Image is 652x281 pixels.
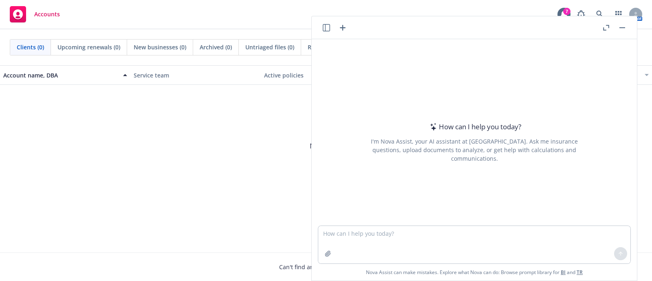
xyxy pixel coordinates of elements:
[592,6,608,22] a: Search
[57,43,120,51] span: Upcoming renewals (0)
[308,43,335,51] span: Reporting
[3,71,118,80] div: Account name, DBA
[561,269,566,276] a: BI
[245,43,294,51] span: Untriaged files (0)
[427,122,521,132] div: How can I help you today?
[130,65,261,85] button: Service team
[360,137,589,163] div: I'm Nova Assist, your AI assistant at [GEOGRAPHIC_DATA]. Ask me insurance questions, upload docum...
[261,65,391,85] button: Active policies
[577,269,583,276] a: TR
[610,6,627,22] a: Switch app
[315,264,634,281] span: Nova Assist can make mistakes. Explore what Nova can do: Browse prompt library for and
[563,8,570,15] div: 7
[134,71,258,80] div: Service team
[34,11,60,18] span: Accounts
[134,43,186,51] span: New businesses (0)
[279,263,373,271] span: Can't find an account?
[200,43,232,51] span: Archived (0)
[264,71,388,80] div: Active policies
[17,43,44,51] span: Clients (0)
[7,3,63,26] a: Accounts
[573,6,589,22] a: Report a Bug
